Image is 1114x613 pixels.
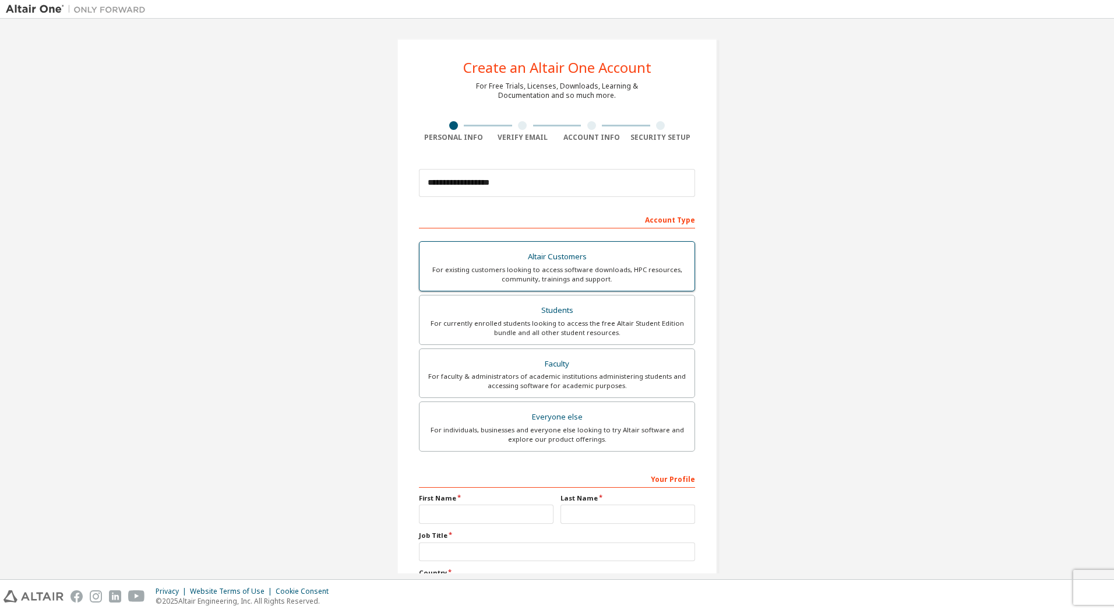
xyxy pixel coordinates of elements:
div: Account Type [419,210,695,228]
p: © 2025 Altair Engineering, Inc. All Rights Reserved. [156,596,336,606]
div: Create an Altair One Account [463,61,651,75]
div: Personal Info [419,133,488,142]
div: Faculty [426,356,688,372]
div: Website Terms of Use [190,587,276,596]
label: Job Title [419,531,695,540]
div: For faculty & administrators of academic institutions administering students and accessing softwa... [426,372,688,390]
img: facebook.svg [70,590,83,603]
div: For existing customers looking to access software downloads, HPC resources, community, trainings ... [426,265,688,284]
div: Verify Email [488,133,558,142]
img: linkedin.svg [109,590,121,603]
div: For currently enrolled students looking to access the free Altair Student Edition bundle and all ... [426,319,688,337]
div: Students [426,302,688,319]
label: Last Name [560,494,695,503]
label: Country [419,568,695,577]
img: instagram.svg [90,590,102,603]
label: First Name [419,494,554,503]
div: Account Info [557,133,626,142]
div: Security Setup [626,133,696,142]
div: Privacy [156,587,190,596]
div: Cookie Consent [276,587,336,596]
div: For Free Trials, Licenses, Downloads, Learning & Documentation and so much more. [476,82,638,100]
img: altair_logo.svg [3,590,64,603]
div: Everyone else [426,409,688,425]
img: Altair One [6,3,151,15]
div: For individuals, businesses and everyone else looking to try Altair software and explore our prod... [426,425,688,444]
div: Your Profile [419,469,695,488]
img: youtube.svg [128,590,145,603]
div: Altair Customers [426,249,688,265]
